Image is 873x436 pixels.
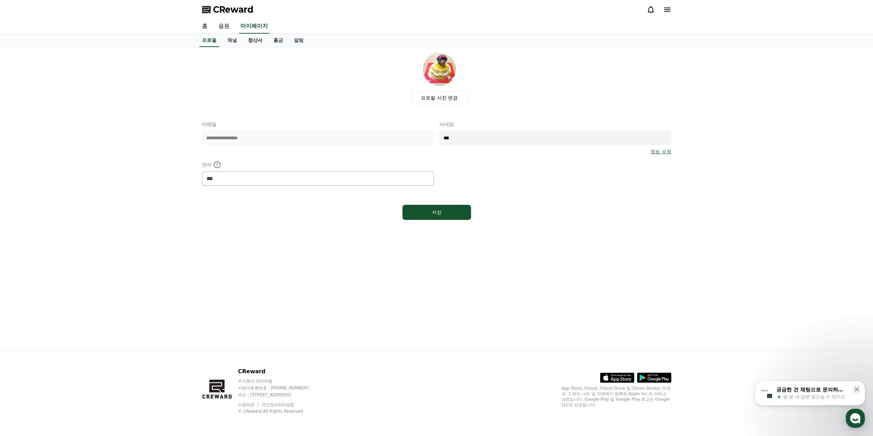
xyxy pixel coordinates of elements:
img: profile_image [423,53,456,86]
a: 채널 [222,34,243,47]
p: 닉네임 [439,121,671,128]
a: 마이페이지 [239,19,269,34]
span: 설정 [106,228,114,233]
a: 알림 [288,34,309,47]
a: 정산서 [243,34,268,47]
a: 이용약관 [238,402,260,407]
p: 주식회사 와이피랩 [238,378,322,384]
p: 언어 [202,161,434,169]
p: CReward [238,367,322,376]
a: 홈 [197,19,213,34]
a: 설정 [89,217,132,235]
a: 홈 [2,217,45,235]
p: App Store, iCloud, iCloud Drive 및 iTunes Store는 미국과 그 밖의 나라 및 지역에서 등록된 Apple Inc.의 서비스 상표입니다. Goo... [562,386,671,408]
a: 음원 [213,19,235,34]
a: 개인정보처리방침 [261,402,294,407]
p: 사업자등록번호 : [PHONE_NUMBER] [238,385,322,391]
button: 저장 [402,205,471,220]
a: 정보 수정 [650,148,671,155]
span: 홈 [22,228,26,233]
span: 대화 [63,228,71,234]
div: 저장 [416,209,457,216]
span: CReward [213,4,253,15]
p: 이메일 [202,121,434,128]
a: 프로필 [199,34,219,47]
p: © CReward All Rights Reserved. [238,409,322,414]
a: 대화 [45,217,89,235]
label: 프로필 사진 변경 [411,91,468,104]
p: 주소 : [STREET_ADDRESS] [238,392,322,398]
a: 출금 [268,34,288,47]
a: CReward [202,4,253,15]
